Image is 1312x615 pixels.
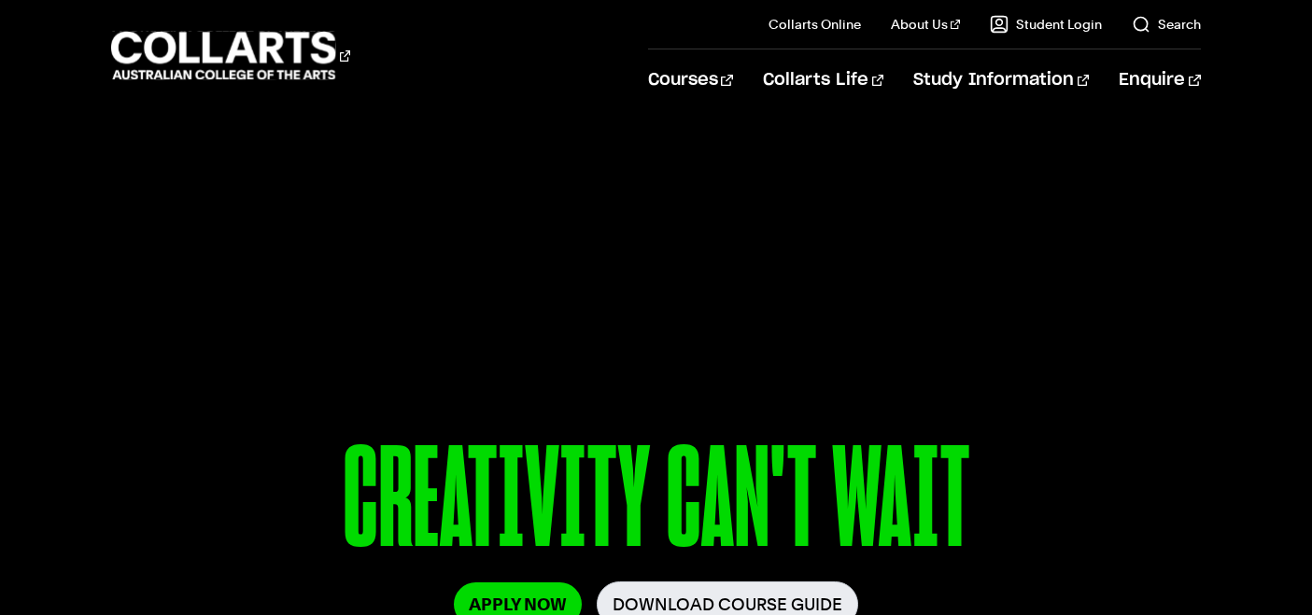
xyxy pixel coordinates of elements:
a: Courses [648,49,733,111]
a: About Us [891,15,960,34]
p: CREATIVITY CAN'T WAIT [111,427,1200,581]
a: Enquire [1119,49,1200,111]
a: Collarts Life [763,49,883,111]
a: Search [1132,15,1201,34]
a: Student Login [990,15,1102,34]
div: Go to homepage [111,29,350,82]
a: Collarts Online [769,15,861,34]
a: Study Information [913,49,1089,111]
